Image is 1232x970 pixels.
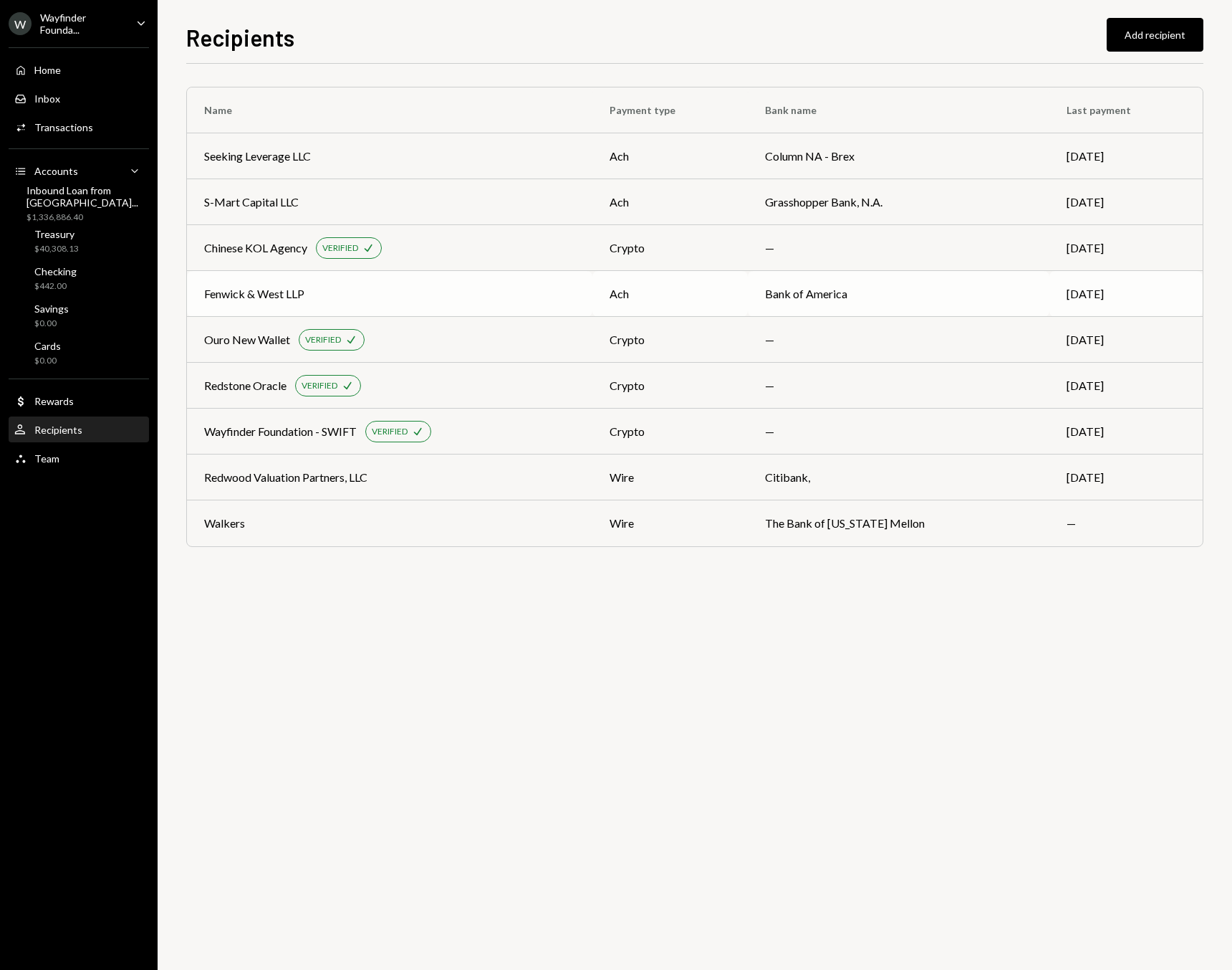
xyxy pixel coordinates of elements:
a: Rewards [9,388,149,414]
div: $0.00 [34,318,69,330]
td: [DATE] [1049,409,1203,455]
th: Last payment [1049,87,1203,133]
div: Cards [34,340,61,352]
div: crypto [610,423,731,440]
div: VERIFIED [302,380,337,392]
a: Savings$0.00 [9,298,149,333]
div: Checking [34,265,77,277]
div: $0.00 [34,355,61,367]
div: Rewards [34,395,74,407]
div: ach [610,194,731,211]
td: — [748,409,1049,455]
div: ach [610,148,731,165]
div: crypto [610,239,731,257]
div: Savings [34,303,69,315]
td: [DATE] [1049,225,1203,271]
h1: Recipients [186,23,294,52]
div: ach [610,285,731,303]
a: Accounts [9,158,149,184]
td: [DATE] [1049,363,1203,409]
div: Fenwick & West LLP [204,285,304,303]
div: Transactions [34,121,93,133]
div: VERIFIED [305,334,341,346]
div: crypto [610,377,731,394]
div: wire [610,515,731,532]
td: The Bank of [US_STATE] Mellon [748,500,1049,546]
a: Inbox [9,85,149,111]
td: — [748,317,1049,363]
div: Wayfinder Foundation - SWIFT [204,423,357,440]
div: Inbox [34,92,60,105]
td: Bank of America [748,271,1049,317]
div: Home [34,64,61,76]
div: $40,308.13 [34,243,79,255]
div: Treasury [34,228,79,240]
td: [DATE] [1049,455,1203,500]
td: Citibank, [748,455,1049,500]
td: Grasshopper Bank, N.A. [748,179,1049,225]
td: — [748,363,1049,409]
td: Column NA - Brex [748,133,1049,179]
a: Checking$442.00 [9,261,149,295]
a: Home [9,57,149,82]
td: [DATE] [1049,317,1203,363]
div: VERIFIED [372,426,408,438]
th: Bank name [748,87,1049,133]
td: [DATE] [1049,133,1203,179]
a: Recipients [9,417,149,442]
td: — [1049,500,1203,546]
div: Redwood Valuation Partners, LLC [204,469,367,486]
div: Chinese KOL Agency [204,239,307,257]
a: Transactions [9,114,149,140]
div: crypto [610,331,731,348]
div: Seeking Leverage LLC [204,148,311,165]
div: $1,336,886.40 [27,211,146,224]
button: Add recipient [1107,18,1203,52]
div: wire [610,469,731,486]
a: Inbound Loan from [GEOGRAPHIC_DATA]...$1,336,886.40 [9,186,152,221]
div: W [9,12,32,35]
td: — [748,225,1049,271]
th: Payment type [592,87,748,133]
div: S-Mart Capital LLC [204,194,299,211]
a: Treasury$40,308.13 [9,224,149,258]
td: [DATE] [1049,271,1203,317]
div: Team [34,452,59,465]
div: Recipients [34,424,82,436]
th: Name [187,87,592,133]
div: Accounts [34,165,78,177]
div: Wayfinder Founda... [40,11,125,36]
div: Walkers [204,515,245,532]
div: Ouro New Wallet [204,331,290,348]
a: Cards$0.00 [9,336,149,370]
div: Redstone Oracle [204,377,287,394]
div: VERIFIED [322,242,358,255]
div: $442.00 [34,280,77,293]
a: Team [9,445,149,471]
div: Inbound Loan from [GEOGRAPHIC_DATA]... [27,184,146,209]
td: [DATE] [1049,179,1203,225]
